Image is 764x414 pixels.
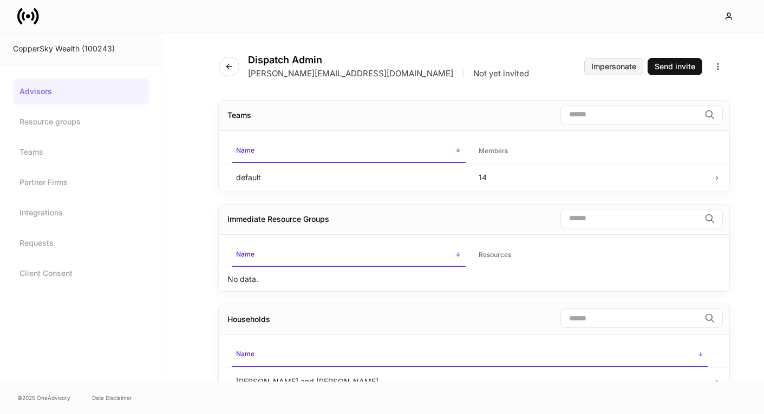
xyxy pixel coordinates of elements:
[236,145,254,155] h6: Name
[232,244,466,267] span: Name
[248,54,529,66] h4: Dispatch Admin
[648,58,702,75] button: Send invite
[13,200,149,226] a: Integrations
[462,68,465,79] p: |
[479,146,508,156] h6: Members
[474,140,708,162] span: Members
[473,68,529,79] p: Not yet invited
[13,109,149,135] a: Resource groups
[13,260,149,286] a: Client Consent
[13,43,149,54] div: CopperSky Wealth (100243)
[13,230,149,256] a: Requests
[92,393,132,402] a: Data Disclaimer
[227,367,713,396] td: [PERSON_NAME] and [PERSON_NAME]
[248,68,453,79] p: [PERSON_NAME][EMAIL_ADDRESS][DOMAIN_NAME]
[227,110,251,121] div: Teams
[13,169,149,195] a: Partner Firms
[227,314,270,325] div: Households
[470,163,713,192] td: 14
[474,244,708,266] span: Resources
[227,163,470,192] td: default
[236,349,254,359] h6: Name
[232,140,466,163] span: Name
[17,393,70,402] span: © 2025 OneAdvisory
[584,58,643,75] button: Impersonate
[655,63,695,70] div: Send invite
[13,78,149,104] a: Advisors
[227,214,329,225] div: Immediate Resource Groups
[227,274,258,285] p: No data.
[232,343,708,366] span: Name
[13,139,149,165] a: Teams
[591,63,636,70] div: Impersonate
[236,249,254,259] h6: Name
[479,249,511,260] h6: Resources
